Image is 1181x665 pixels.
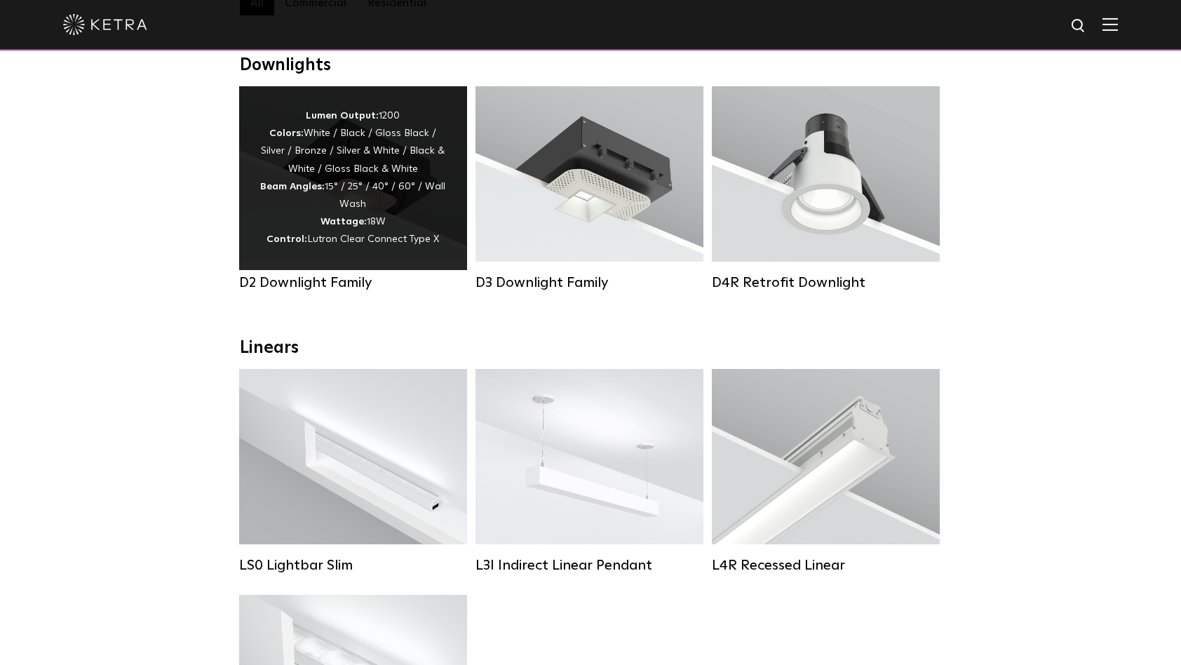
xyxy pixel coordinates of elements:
[306,111,379,121] strong: Lumen Output:
[712,557,940,574] div: L4R Recessed Linear
[240,338,941,358] div: Linears
[239,274,467,291] div: D2 Downlight Family
[712,274,940,291] div: D4R Retrofit Downlight
[239,369,467,574] a: LS0 Lightbar Slim Lumen Output:200 / 350Colors:White / BlackControl:X96 Controller
[1102,18,1118,31] img: Hamburger%20Nav.svg
[269,128,304,138] strong: Colors:
[475,274,703,291] div: D3 Downlight Family
[240,55,941,76] div: Downlights
[307,234,439,244] span: Lutron Clear Connect Type X
[239,86,467,291] a: D2 Downlight Family Lumen Output:1200Colors:White / Black / Gloss Black / Silver / Bronze / Silve...
[475,369,703,574] a: L3I Indirect Linear Pendant Lumen Output:400 / 600 / 800 / 1000Housing Colors:White / BlackContro...
[320,217,367,227] strong: Wattage:
[475,86,703,291] a: D3 Downlight Family Lumen Output:700 / 900 / 1100Colors:White / Black / Silver / Bronze / Paintab...
[712,369,940,574] a: L4R Recessed Linear Lumen Output:400 / 600 / 800 / 1000Colors:White / BlackControl:Lutron Clear C...
[260,107,446,249] div: 1200 White / Black / Gloss Black / Silver / Bronze / Silver & White / Black & White / Gloss Black...
[260,182,325,192] strong: Beam Angles:
[712,86,940,291] a: D4R Retrofit Downlight Lumen Output:800Colors:White / BlackBeam Angles:15° / 25° / 40° / 60°Watta...
[1070,18,1088,35] img: search icon
[475,557,703,574] div: L3I Indirect Linear Pendant
[63,14,147,35] img: ketra-logo-2019-white
[239,557,467,574] div: LS0 Lightbar Slim
[266,234,307,244] strong: Control:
